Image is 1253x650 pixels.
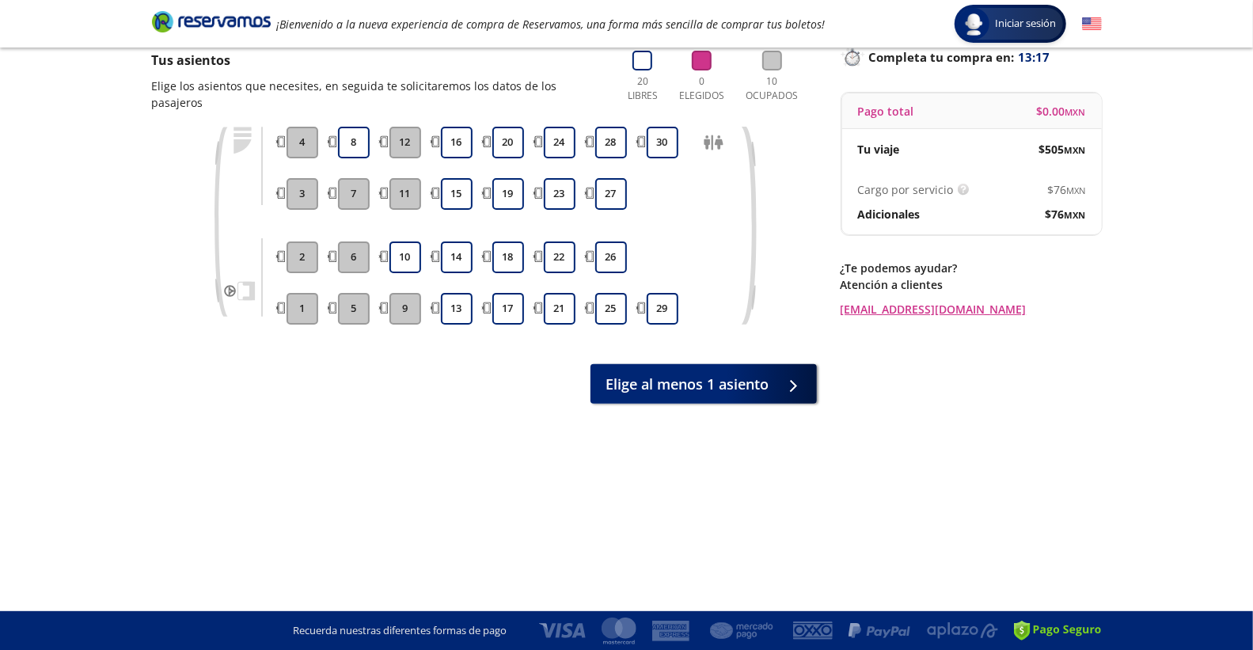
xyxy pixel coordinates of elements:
button: 3 [287,178,318,210]
button: 28 [595,127,627,158]
button: 4 [287,127,318,158]
button: 6 [338,241,370,273]
small: MXN [1065,209,1086,221]
a: [EMAIL_ADDRESS][DOMAIN_NAME] [841,301,1102,317]
span: Iniciar sesión [989,16,1063,32]
button: 17 [492,293,524,325]
p: Elige los asientos que necesites, en seguida te solicitaremos los datos de los pasajeros [152,78,606,111]
button: 26 [595,241,627,273]
button: 24 [544,127,575,158]
button: 10 [389,241,421,273]
button: 16 [441,127,473,158]
button: 11 [389,178,421,210]
span: $ 0.00 [1037,103,1086,120]
button: 27 [595,178,627,210]
em: ¡Bienvenido a la nueva experiencia de compra de Reservamos, una forma más sencilla de comprar tus... [277,17,826,32]
button: 19 [492,178,524,210]
p: 20 Libres [621,74,664,103]
p: Recuerda nuestras diferentes formas de pago [294,623,507,639]
small: MXN [1065,106,1086,118]
p: Pago total [858,103,914,120]
p: Adicionales [858,206,921,222]
p: Completa tu compra en : [841,46,1102,68]
button: 15 [441,178,473,210]
span: $ 76 [1048,181,1086,198]
button: 13 [441,293,473,325]
i: Brand Logo [152,10,271,33]
button: 14 [441,241,473,273]
button: 9 [389,293,421,325]
p: 10 Ocupados [740,74,805,103]
button: 12 [389,127,421,158]
p: ¿Te podemos ayudar? [841,260,1102,276]
button: 20 [492,127,524,158]
button: 21 [544,293,575,325]
small: MXN [1065,144,1086,156]
button: 22 [544,241,575,273]
p: 0 Elegidos [676,74,728,103]
p: Tu viaje [858,141,900,158]
button: 30 [647,127,678,158]
span: $ 505 [1039,141,1086,158]
p: Tus asientos [152,51,606,70]
button: 2 [287,241,318,273]
p: Cargo por servicio [858,181,954,198]
span: Elige al menos 1 asiento [606,374,769,395]
button: English [1082,14,1102,34]
a: Brand Logo [152,10,271,38]
button: Elige al menos 1 asiento [590,364,817,404]
p: Atención a clientes [841,276,1102,293]
small: MXN [1067,184,1086,196]
button: 1 [287,293,318,325]
button: 29 [647,293,678,325]
button: 18 [492,241,524,273]
button: 7 [338,178,370,210]
iframe: Messagebird Livechat Widget [1161,558,1237,634]
span: 13:17 [1019,48,1050,67]
button: 8 [338,127,370,158]
button: 25 [595,293,627,325]
button: 23 [544,178,575,210]
button: 5 [338,293,370,325]
span: $ 76 [1046,206,1086,222]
